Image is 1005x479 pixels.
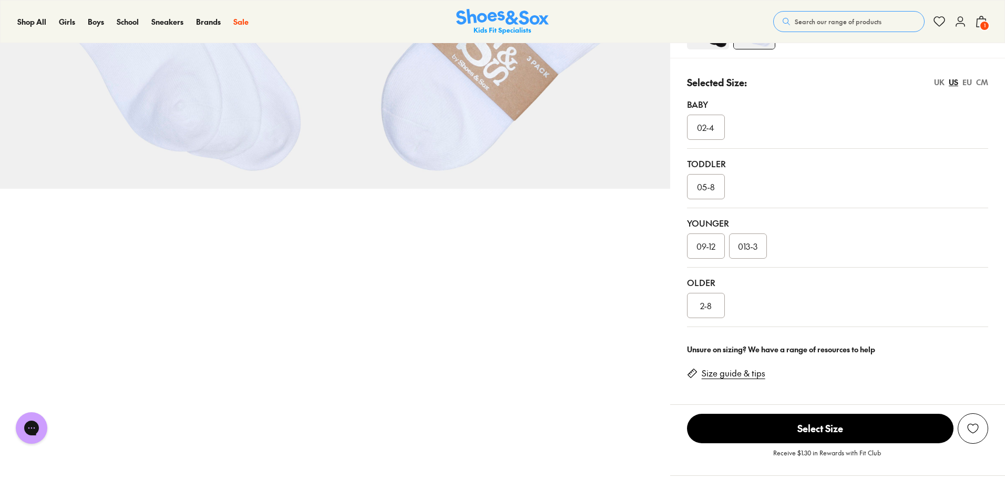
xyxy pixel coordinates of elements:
[962,77,972,88] div: EU
[738,240,757,252] span: 013-3
[795,17,881,26] span: Search our range of products
[958,413,988,444] button: Add to Wishlist
[117,16,139,27] a: School
[975,10,988,33] button: 1
[687,413,953,444] button: Select Size
[700,299,712,312] span: 2-8
[151,16,183,27] a: Sneakers
[687,98,988,110] div: Baby
[88,16,104,27] a: Boys
[702,368,765,379] a: Size guide & tips
[696,240,715,252] span: 09-12
[976,77,988,88] div: CM
[687,75,747,89] p: Selected Size:
[687,157,988,170] div: Toddler
[687,217,988,229] div: Younger
[17,16,46,27] a: Shop All
[59,16,75,27] a: Girls
[456,9,549,35] img: SNS_Logo_Responsive.svg
[773,11,925,32] button: Search our range of products
[687,344,988,355] div: Unsure on sizing? We have a range of resources to help
[979,21,990,31] span: 1
[687,276,988,289] div: Older
[11,409,53,447] iframe: Gorgias live chat messenger
[456,9,549,35] a: Shoes & Sox
[697,180,715,193] span: 05-8
[687,414,953,443] span: Select Size
[233,16,249,27] a: Sale
[697,121,714,134] span: 02-4
[773,448,881,467] p: Receive $1.30 in Rewards with Fit Club
[949,77,958,88] div: US
[934,77,945,88] div: UK
[196,16,221,27] a: Brands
